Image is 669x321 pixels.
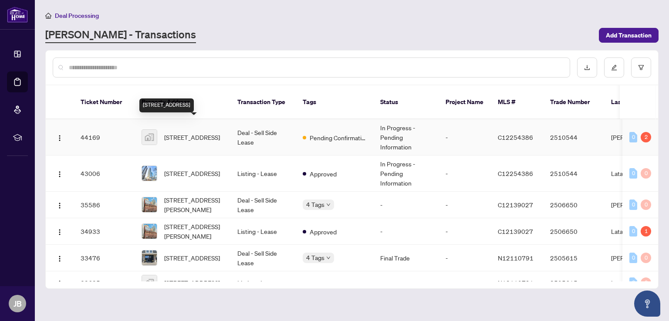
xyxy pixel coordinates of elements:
[641,168,651,179] div: 0
[53,251,67,265] button: Logo
[498,133,533,141] span: C12254386
[74,119,135,155] td: 44169
[543,155,604,192] td: 2510544
[543,192,604,218] td: 2506650
[74,218,135,245] td: 34933
[230,119,296,155] td: Deal - Sell Side Lease
[439,218,491,245] td: -
[56,171,63,178] img: Logo
[439,245,491,271] td: -
[139,98,194,112] div: [STREET_ADDRESS]
[74,85,135,119] th: Ticket Number
[230,85,296,119] th: Transaction Type
[498,254,534,262] span: N12110791
[56,229,63,236] img: Logo
[74,271,135,294] td: 32685
[45,13,51,19] span: home
[611,64,617,71] span: edit
[498,279,534,287] span: N12110791
[142,130,157,145] img: thumbnail-img
[230,155,296,192] td: Listing - Lease
[373,245,439,271] td: Final Trade
[53,224,67,238] button: Logo
[638,64,644,71] span: filter
[439,192,491,218] td: -
[641,132,651,142] div: 2
[373,85,439,119] th: Status
[498,227,533,235] span: C12139027
[74,155,135,192] td: 43006
[310,278,337,288] span: Approved
[543,218,604,245] td: 2506650
[634,291,660,317] button: Open asap
[14,297,22,310] span: JB
[74,192,135,218] td: 35586
[491,85,543,119] th: MLS #
[142,275,157,290] img: thumbnail-img
[606,28,652,42] span: Add Transaction
[629,226,637,237] div: 0
[641,253,651,263] div: 0
[373,155,439,192] td: In Progress - Pending Information
[373,218,439,245] td: -
[629,168,637,179] div: 0
[631,57,651,78] button: filter
[53,276,67,290] button: Logo
[230,218,296,245] td: Listing - Lease
[164,195,223,214] span: [STREET_ADDRESS][PERSON_NAME]
[55,12,99,20] span: Deal Processing
[164,278,220,287] span: [STREET_ADDRESS]
[373,192,439,218] td: -
[629,132,637,142] div: 0
[230,271,296,294] td: Listing - Lease
[641,277,651,288] div: 0
[629,199,637,210] div: 0
[439,119,491,155] td: -
[74,245,135,271] td: 33476
[7,7,28,23] img: logo
[142,166,157,181] img: thumbnail-img
[543,245,604,271] td: 2505615
[604,57,624,78] button: edit
[142,250,157,265] img: thumbnail-img
[135,85,230,119] th: Property Address
[439,271,491,294] td: -
[641,199,651,210] div: 0
[543,119,604,155] td: 2510544
[599,28,659,43] button: Add Transaction
[310,169,337,179] span: Approved
[56,202,63,209] img: Logo
[53,166,67,180] button: Logo
[498,169,533,177] span: C12254386
[56,135,63,142] img: Logo
[498,201,533,209] span: C12139027
[310,133,366,142] span: Pending Confirmation of Closing
[230,245,296,271] td: Deal - Sell Side Lease
[306,199,324,209] span: 4 Tags
[373,119,439,155] td: In Progress - Pending Information
[629,253,637,263] div: 0
[164,253,220,263] span: [STREET_ADDRESS]
[543,271,604,294] td: 2505615
[53,130,67,144] button: Logo
[641,226,651,237] div: 1
[296,85,373,119] th: Tags
[326,203,331,207] span: down
[306,253,324,263] span: 4 Tags
[543,85,604,119] th: Trade Number
[373,271,439,294] td: -
[45,27,196,43] a: [PERSON_NAME] - Transactions
[577,57,597,78] button: download
[326,256,331,260] span: down
[164,132,220,142] span: [STREET_ADDRESS]
[142,224,157,239] img: thumbnail-img
[584,64,590,71] span: download
[439,85,491,119] th: Project Name
[142,197,157,212] img: thumbnail-img
[629,277,637,288] div: 0
[230,192,296,218] td: Deal - Sell Side Lease
[164,169,220,178] span: [STREET_ADDRESS]
[56,280,63,287] img: Logo
[310,227,337,237] span: Approved
[164,222,223,241] span: [STREET_ADDRESS][PERSON_NAME]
